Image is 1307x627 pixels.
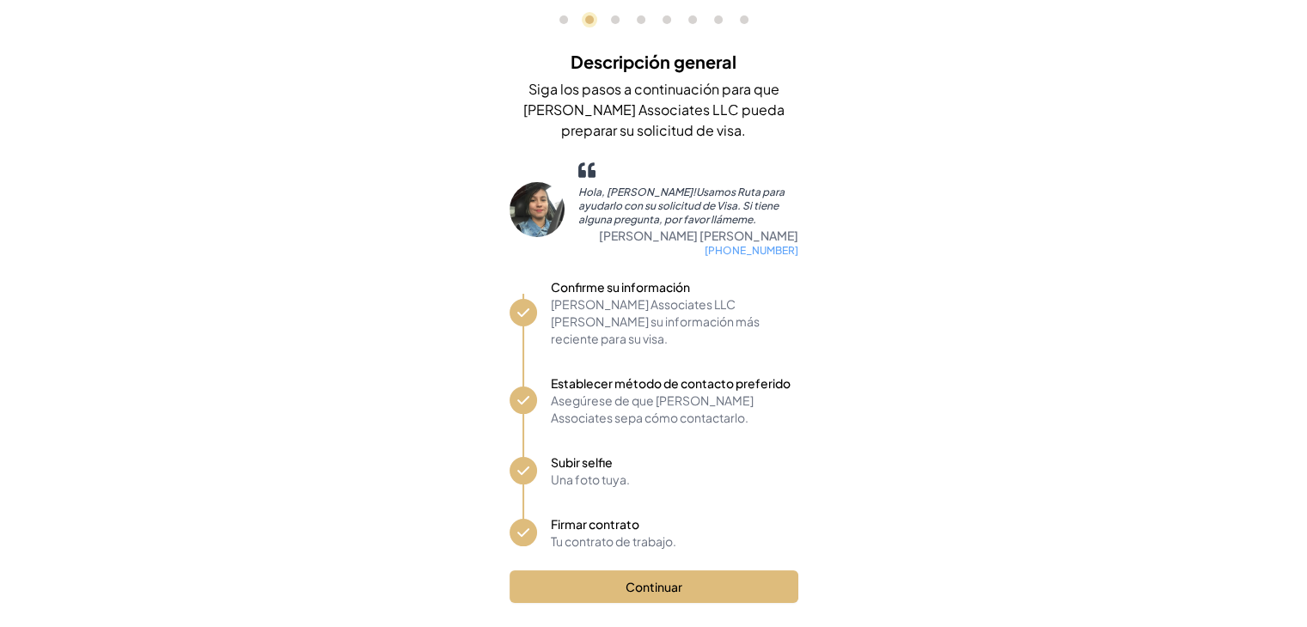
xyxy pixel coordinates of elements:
[551,533,676,550] span: Tu contrato de trabajo.
[578,227,798,244] p: [PERSON_NAME] [PERSON_NAME]
[578,244,798,258] p: [PHONE_NUMBER]
[551,515,676,533] span: Firmar contrato
[510,570,798,603] button: Continuar
[551,295,798,347] span: [PERSON_NAME] Associates LLC [PERSON_NAME] su información más reciente para su visa.
[510,278,798,550] nav: Progress
[578,161,798,227] p: Hola, [PERSON_NAME] ! Usamos Ruta para ayudarlo con su solicitud de Visa. Si tiene alguna pregunt...
[510,79,798,141] p: Siga los pasos a continuación para que [PERSON_NAME] Associates LLC pueda preparar su solicitud d...
[551,392,798,426] span: Asegúrese de que [PERSON_NAME] Associates sepa cómo contactarlo.
[510,45,798,79] h2: Descripción general
[551,471,630,488] span: Una foto tuya.
[551,374,798,392] span: Establecer método de contacto preferido
[551,454,630,471] span: Subir selfie
[551,278,798,295] span: Confirme su información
